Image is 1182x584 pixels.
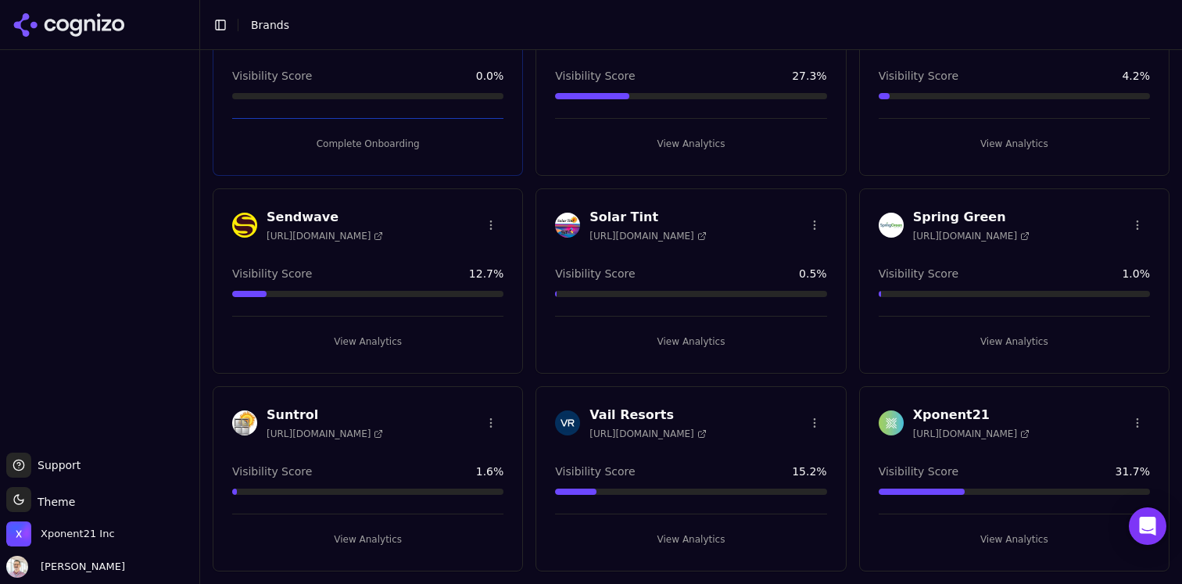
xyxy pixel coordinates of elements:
[232,213,257,238] img: Sendwave
[31,457,81,473] span: Support
[879,527,1150,552] button: View Analytics
[555,266,635,281] span: Visibility Score
[589,208,706,227] h3: Solar Tint
[251,17,1138,33] nav: breadcrumb
[232,266,312,281] span: Visibility Score
[1122,68,1150,84] span: 4.2 %
[879,464,958,479] span: Visibility Score
[1122,266,1150,281] span: 1.0 %
[879,213,904,238] img: Spring Green
[41,527,115,541] span: Xponent21 Inc
[589,406,706,425] h3: Vail Resorts
[6,556,28,578] img: Kiryako Sharikas
[913,406,1030,425] h3: Xponent21
[6,556,125,578] button: Open user button
[232,131,503,156] button: Complete Onboarding
[555,329,826,354] button: View Analytics
[555,464,635,479] span: Visibility Score
[6,521,115,546] button: Open organization switcher
[879,410,904,435] img: Xponent21
[232,68,312,84] span: Visibility Score
[267,230,383,242] span: [URL][DOMAIN_NAME]
[232,410,257,435] img: Suntrol
[251,19,289,31] span: Brands
[1116,464,1150,479] span: 31.7 %
[792,68,826,84] span: 27.3 %
[267,406,383,425] h3: Suntrol
[589,428,706,440] span: [URL][DOMAIN_NAME]
[879,266,958,281] span: Visibility Score
[232,464,312,479] span: Visibility Score
[469,266,503,281] span: 12.7 %
[267,208,383,227] h3: Sendwave
[879,329,1150,354] button: View Analytics
[589,230,706,242] span: [URL][DOMAIN_NAME]
[34,560,125,574] span: [PERSON_NAME]
[799,266,827,281] span: 0.5 %
[792,464,826,479] span: 15.2 %
[555,213,580,238] img: Solar Tint
[267,428,383,440] span: [URL][DOMAIN_NAME]
[232,527,503,552] button: View Analytics
[879,131,1150,156] button: View Analytics
[879,68,958,84] span: Visibility Score
[913,230,1030,242] span: [URL][DOMAIN_NAME]
[555,527,826,552] button: View Analytics
[476,464,504,479] span: 1.6 %
[476,68,504,84] span: 0.0 %
[913,208,1030,227] h3: Spring Green
[31,496,75,508] span: Theme
[555,410,580,435] img: Vail Resorts
[913,428,1030,440] span: [URL][DOMAIN_NAME]
[1129,507,1166,545] div: Open Intercom Messenger
[232,329,503,354] button: View Analytics
[6,521,31,546] img: Xponent21 Inc
[555,131,826,156] button: View Analytics
[555,68,635,84] span: Visibility Score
